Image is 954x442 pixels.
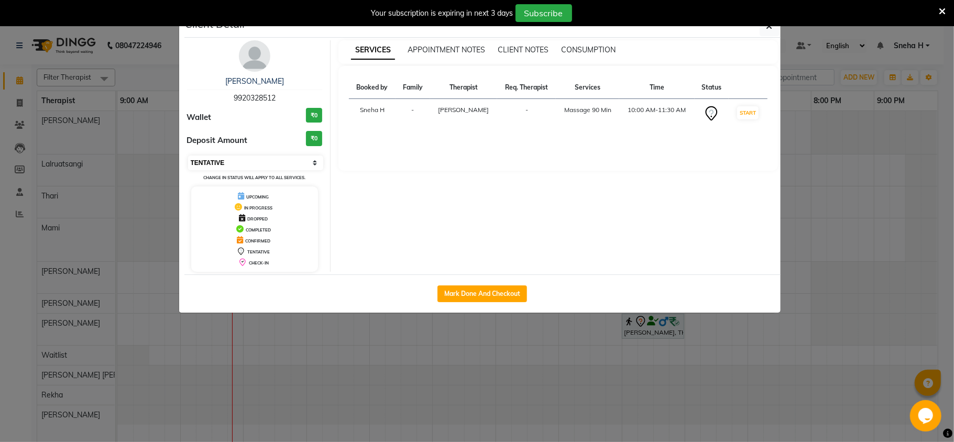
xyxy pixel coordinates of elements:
span: Deposit Amount [187,135,248,147]
span: CLIENT NOTES [498,45,549,54]
span: UPCOMING [246,194,269,200]
button: Subscribe [516,4,572,22]
button: START [737,106,759,119]
th: Time [619,76,694,99]
span: DROPPED [247,216,268,222]
th: Req. Therapist [497,76,556,99]
div: Massage 90 Min [562,105,613,115]
button: Mark Done And Checkout [437,285,527,302]
th: Therapist [430,76,497,99]
span: CHECK-IN [249,260,269,266]
h3: ₹0 [306,131,322,146]
a: [PERSON_NAME] [225,76,284,86]
div: Your subscription is expiring in next 3 days [371,8,513,19]
td: Sneha H [349,99,396,129]
span: APPOINTMENT NOTES [408,45,485,54]
td: 10:00 AM-11:30 AM [619,99,694,129]
span: [PERSON_NAME] [438,106,489,114]
iframe: chat widget [910,400,944,432]
span: CONSUMPTION [561,45,616,54]
th: Booked by [349,76,396,99]
td: - [396,99,430,129]
span: 9920328512 [234,93,276,103]
span: Wallet [187,112,212,124]
span: IN PROGRESS [244,205,272,211]
span: CONFIRMED [245,238,270,244]
th: Services [556,76,619,99]
th: Family [396,76,430,99]
h3: ₹0 [306,108,322,123]
img: avatar [239,40,270,72]
span: TENTATIVE [247,249,270,255]
small: Change in status will apply to all services. [203,175,305,180]
td: - [497,99,556,129]
span: COMPLETED [246,227,271,233]
span: SERVICES [351,41,395,60]
th: Status [695,76,729,99]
